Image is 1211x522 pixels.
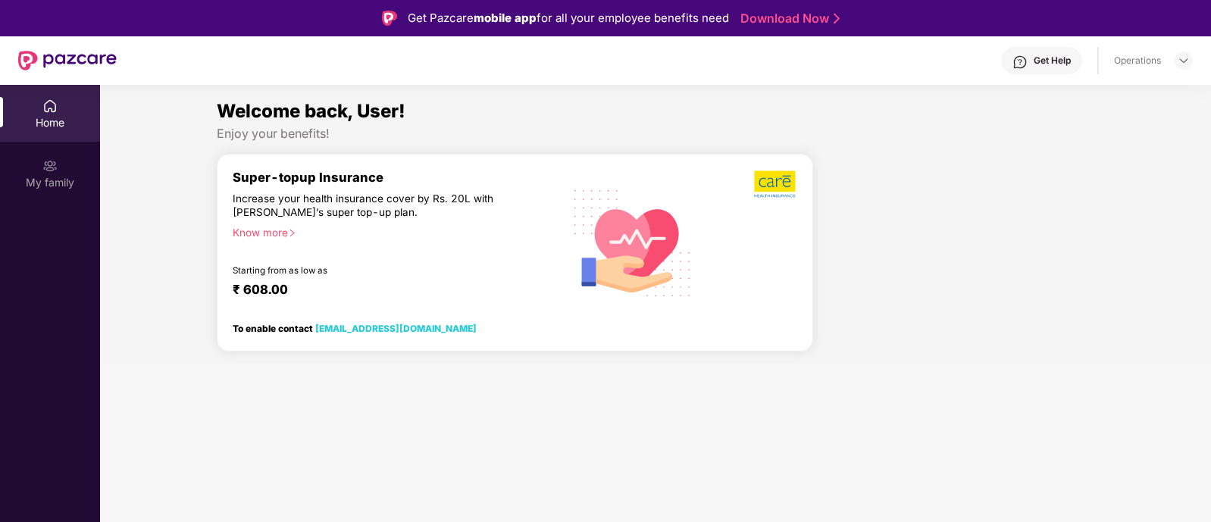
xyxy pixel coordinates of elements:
[233,192,496,219] div: Increase your health insurance cover by Rs. 20L with [PERSON_NAME]’s super top-up plan.
[382,11,397,26] img: Logo
[474,11,537,25] strong: mobile app
[315,323,477,334] a: [EMAIL_ADDRESS][DOMAIN_NAME]
[217,126,1094,142] div: Enjoy your benefits!
[562,170,703,314] img: svg+xml;base64,PHN2ZyB4bWxucz0iaHR0cDovL3d3dy53My5vcmcvMjAwMC9zdmciIHhtbG5zOnhsaW5rPSJodHRwOi8vd3...
[233,323,477,333] div: To enable contact
[1178,55,1190,67] img: svg+xml;base64,PHN2ZyBpZD0iRHJvcGRvd24tMzJ4MzIiIHhtbG5zPSJodHRwOi8vd3d3LnczLm9yZy8yMDAwL3N2ZyIgd2...
[217,100,405,122] span: Welcome back, User!
[834,11,840,27] img: Stroke
[408,9,729,27] div: Get Pazcare for all your employee benefits need
[754,170,797,198] img: b5dec4f62d2307b9de63beb79f102df3.png
[1034,55,1071,67] div: Get Help
[233,170,562,185] div: Super-topup Insurance
[42,158,58,173] img: svg+xml;base64,PHN2ZyB3aWR0aD0iMjAiIGhlaWdodD0iMjAiIHZpZXdCb3g9IjAgMCAyMCAyMCIgZmlsbD0ibm9uZSIgeG...
[233,226,552,236] div: Know more
[1114,55,1161,67] div: Operations
[233,282,546,300] div: ₹ 608.00
[233,265,497,276] div: Starting from as low as
[1012,55,1028,70] img: svg+xml;base64,PHN2ZyBpZD0iSGVscC0zMngzMiIgeG1sbnM9Imh0dHA6Ly93d3cudzMub3JnLzIwMDAvc3ZnIiB3aWR0aD...
[288,229,296,237] span: right
[42,98,58,114] img: svg+xml;base64,PHN2ZyBpZD0iSG9tZSIgeG1sbnM9Imh0dHA6Ly93d3cudzMub3JnLzIwMDAvc3ZnIiB3aWR0aD0iMjAiIG...
[18,51,117,70] img: New Pazcare Logo
[740,11,835,27] a: Download Now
